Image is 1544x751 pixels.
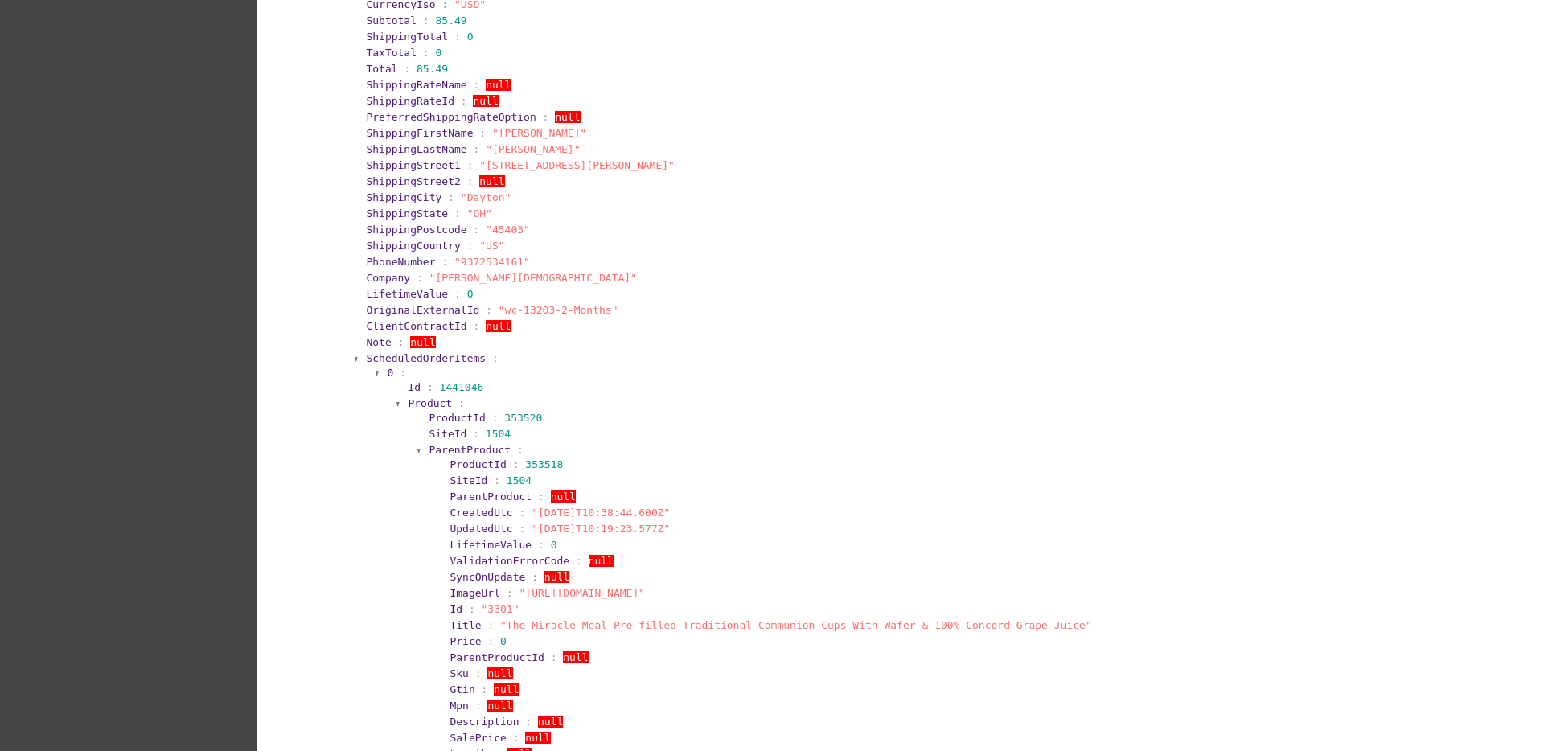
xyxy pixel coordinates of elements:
[532,523,670,535] span: "[DATE]T10:19:23.577Z"
[519,523,526,535] span: :
[450,700,468,712] span: Mpn
[450,571,525,583] span: SyncOnUpdate
[487,667,512,679] span: null
[366,207,448,220] span: ShippingState
[441,256,448,268] span: :
[507,587,513,599] span: :
[410,336,435,348] span: null
[486,320,511,332] span: null
[450,587,500,599] span: ImageUrl
[454,31,461,43] span: :
[450,507,512,519] span: CreatedUtc
[366,143,466,155] span: ShippingLastName
[366,304,479,316] span: OriginalExternalId
[473,224,479,236] span: :
[408,381,421,393] span: Id
[366,352,486,364] span: ScheduledOrderItems
[427,381,433,393] span: :
[366,256,435,268] span: PhoneNumber
[551,490,576,503] span: null
[423,47,429,59] span: :
[467,240,474,252] span: :
[517,444,524,456] span: :
[499,304,618,316] span: "wc-13203-2-Months"
[454,256,530,268] span: "9372534161"
[450,619,481,631] span: Title
[366,95,454,107] span: ShippingRateId
[486,304,492,316] span: :
[440,381,484,393] span: 1441046
[492,412,499,424] span: :
[479,240,504,252] span: "US"
[551,651,557,663] span: :
[448,191,454,203] span: :
[429,428,466,440] span: SiteId
[486,224,530,236] span: "45403"
[555,111,580,123] span: null
[473,320,479,332] span: :
[538,716,563,728] span: null
[450,683,474,696] span: Gtin
[487,619,494,631] span: :
[513,732,519,744] span: :
[461,95,467,107] span: :
[532,507,670,519] span: "[DATE]T10:38:44.600Z"
[366,159,460,171] span: ShippingStreet1
[525,458,563,470] span: 353518
[473,79,479,91] span: :
[551,539,557,551] span: 0
[500,635,507,647] span: 0
[366,320,466,332] span: ClientContractId
[366,272,410,284] span: Company
[366,63,397,75] span: Total
[486,79,511,91] span: null
[538,490,544,503] span: :
[475,700,482,712] span: :
[450,539,532,551] span: LifetimeValue
[486,143,580,155] span: "[PERSON_NAME]"
[366,14,417,27] span: Subtotal
[366,288,448,300] span: LifetimeValue
[366,175,460,187] span: ShippingStreet2
[469,603,475,615] span: :
[487,635,494,647] span: :
[417,272,423,284] span: :
[519,587,646,599] span: "[URL][DOMAIN_NAME]"
[467,288,474,300] span: 0
[467,159,474,171] span: :
[458,397,465,409] span: :
[454,207,461,220] span: :
[475,667,482,679] span: :
[454,288,461,300] span: :
[544,571,569,583] span: null
[513,458,519,470] span: :
[479,159,675,171] span: "[STREET_ADDRESS][PERSON_NAME]"
[525,716,532,728] span: :
[366,47,417,59] span: TaxTotal
[366,31,448,43] span: ShippingTotal
[450,603,462,615] span: Id
[366,224,466,236] span: ShippingPostcode
[450,716,519,728] span: Description
[467,207,492,220] span: "OH"
[500,619,1092,631] span: "The Miracle Meal Pre-filled Traditional Communion Cups With Wafer & 100% Concord Grape Juice"
[467,31,474,43] span: 0
[482,603,519,615] span: "3301"
[366,336,391,348] span: Note
[467,175,474,187] span: :
[492,127,586,139] span: "[PERSON_NAME]"
[436,47,442,59] span: 0
[408,397,452,409] span: Product
[429,412,485,424] span: ProductId
[450,490,532,503] span: ParentProduct
[473,95,498,107] span: null
[417,63,448,75] span: 85.49
[473,143,479,155] span: :
[366,79,466,91] span: ShippingRateName
[450,732,506,744] span: SalePrice
[429,272,637,284] span: "[PERSON_NAME][DEMOGRAPHIC_DATA]"
[400,367,406,379] span: :
[366,111,536,123] span: PreferredShippingRateOption
[576,555,582,567] span: :
[450,635,481,647] span: Price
